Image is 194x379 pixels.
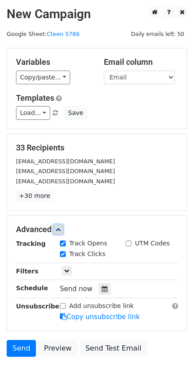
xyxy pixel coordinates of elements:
strong: Schedule [16,284,48,292]
small: [EMAIL_ADDRESS][DOMAIN_NAME] [16,168,115,174]
small: [EMAIL_ADDRESS][DOMAIN_NAME] [16,158,115,165]
a: Preview [38,340,77,357]
a: Copy/paste... [16,71,70,84]
a: Send [7,340,36,357]
strong: Unsubscribe [16,303,59,310]
h5: 33 Recipients [16,143,178,153]
a: Daily emails left: 50 [128,31,187,37]
button: Save [64,106,87,120]
label: Track Opens [69,239,107,248]
label: Track Clicks [69,249,106,259]
h5: Email column [104,57,178,67]
strong: Filters [16,268,39,275]
span: Send now [60,285,93,293]
a: Send Test Email [79,340,147,357]
label: Add unsubscribe link [69,301,134,311]
a: Copy unsubscribe link [60,313,140,321]
h5: Variables [16,57,91,67]
a: Templates [16,93,54,103]
a: +30 more [16,190,53,201]
small: Google Sheet: [7,31,79,37]
h2: New Campaign [7,7,187,22]
a: Load... [16,106,50,120]
span: Daily emails left: 50 [128,29,187,39]
small: [EMAIL_ADDRESS][DOMAIN_NAME] [16,178,115,185]
iframe: Chat Widget [150,336,194,379]
a: Cteen 5786 [47,31,79,37]
strong: Tracking [16,240,46,247]
h5: Advanced [16,225,178,234]
label: UTM Codes [135,239,170,248]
